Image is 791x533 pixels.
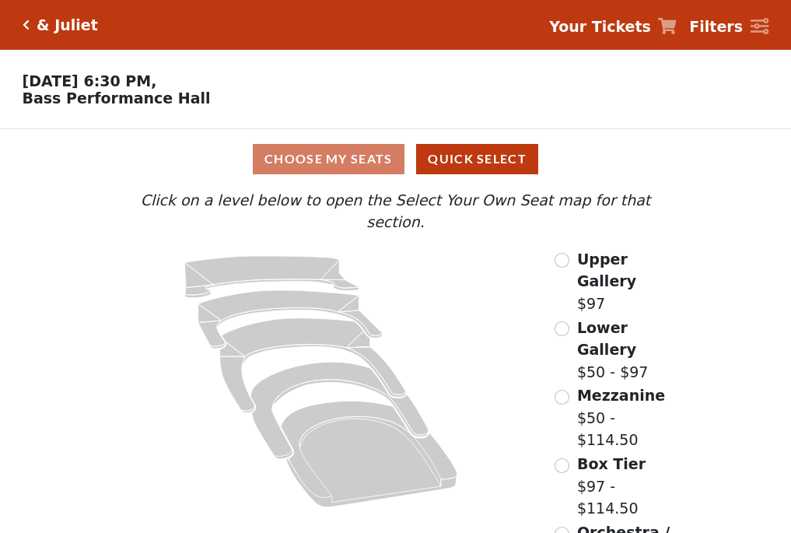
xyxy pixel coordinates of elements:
[416,144,538,174] button: Quick Select
[577,251,636,290] span: Upper Gallery
[110,189,681,233] p: Click on a level below to open the Select Your Own Seat map for that section.
[185,256,359,298] path: Upper Gallery - Seats Available: 311
[577,453,681,520] label: $97 - $114.50
[282,401,458,507] path: Orchestra / Parterre Circle - Seats Available: 21
[577,248,681,315] label: $97
[577,317,681,384] label: $50 - $97
[577,319,636,359] span: Lower Gallery
[577,384,681,451] label: $50 - $114.50
[549,18,651,35] strong: Your Tickets
[549,16,677,38] a: Your Tickets
[689,16,768,38] a: Filters
[577,387,665,404] span: Mezzanine
[198,290,383,349] path: Lower Gallery - Seats Available: 72
[23,19,30,30] a: Click here to go back to filters
[689,18,743,35] strong: Filters
[577,455,646,472] span: Box Tier
[37,16,98,34] h5: & Juliet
